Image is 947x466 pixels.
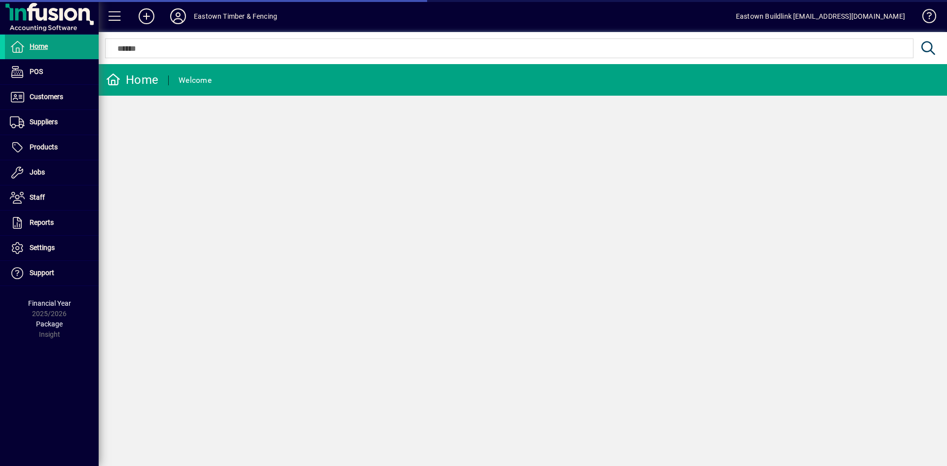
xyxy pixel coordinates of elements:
[28,299,71,307] span: Financial Year
[30,269,54,277] span: Support
[30,42,48,50] span: Home
[30,68,43,75] span: POS
[5,160,99,185] a: Jobs
[5,261,99,286] a: Support
[30,143,58,151] span: Products
[106,72,158,88] div: Home
[5,85,99,109] a: Customers
[131,7,162,25] button: Add
[194,8,277,24] div: Eastown Timber & Fencing
[915,2,935,34] a: Knowledge Base
[5,211,99,235] a: Reports
[30,193,45,201] span: Staff
[5,60,99,84] a: POS
[5,135,99,160] a: Products
[30,244,55,251] span: Settings
[736,8,905,24] div: Eastown Buildlink [EMAIL_ADDRESS][DOMAIN_NAME]
[30,168,45,176] span: Jobs
[30,218,54,226] span: Reports
[162,7,194,25] button: Profile
[5,185,99,210] a: Staff
[30,118,58,126] span: Suppliers
[179,72,212,88] div: Welcome
[30,93,63,101] span: Customers
[5,236,99,260] a: Settings
[5,110,99,135] a: Suppliers
[36,320,63,328] span: Package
